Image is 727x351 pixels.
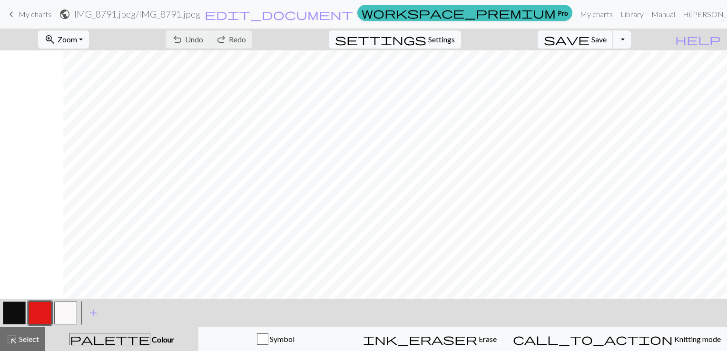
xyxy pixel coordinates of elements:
span: palette [70,332,150,346]
a: My charts [576,5,617,24]
span: help [675,33,721,46]
a: Library [617,5,648,24]
span: settings [335,33,426,46]
span: call_to_action [513,332,673,346]
span: save [544,33,589,46]
a: Manual [648,5,679,24]
span: Symbol [268,334,295,343]
span: keyboard_arrow_left [6,8,17,21]
span: ink_eraser [363,332,477,346]
h2: IMG_8791.jpeg / IMG_8791.jpeg [74,9,200,19]
span: My charts [19,10,51,19]
button: Knitting mode [507,327,727,351]
span: highlight_alt [6,332,18,346]
span: Zoom [58,35,77,44]
button: Symbol [198,327,353,351]
span: add [88,306,99,320]
button: SettingsSettings [329,30,461,49]
a: My charts [6,6,51,22]
button: Erase [353,327,507,351]
span: zoom_in [44,33,56,46]
span: Select [18,334,39,343]
span: Colour [150,335,174,344]
span: edit_document [205,8,353,21]
button: Colour [45,327,198,351]
span: Save [591,35,607,44]
span: workspace_premium [362,6,556,19]
i: Settings [335,34,426,45]
span: public [59,8,70,21]
span: Knitting mode [673,334,721,343]
button: Save [538,30,613,49]
span: Settings [428,34,455,45]
span: Erase [477,334,497,343]
a: Pro [357,5,572,21]
button: Zoom [38,30,89,49]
